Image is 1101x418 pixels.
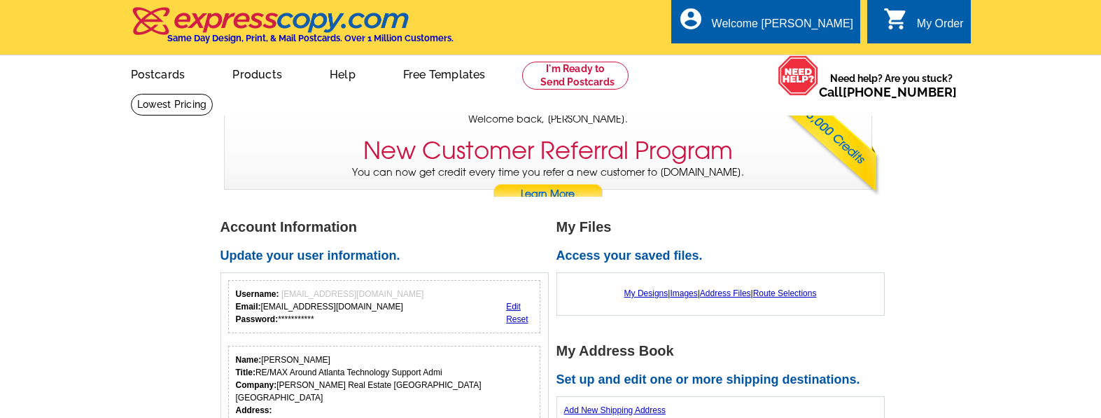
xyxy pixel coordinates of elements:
div: Your login information. [228,280,541,333]
span: Welcome back, [PERSON_NAME]. [468,112,628,127]
strong: Address: [236,405,272,415]
div: | | | [564,280,877,307]
strong: Username: [236,289,279,299]
h3: New Customer Referral Program [363,137,733,165]
div: Welcome [PERSON_NAME] [712,18,853,37]
h2: Access your saved files. [556,249,892,264]
a: Same Day Design, Print, & Mail Postcards. Over 1 Million Customers. [131,17,454,43]
h4: Same Day Design, Print, & Mail Postcards. Over 1 Million Customers. [167,33,454,43]
a: Route Selections [753,288,817,298]
img: help [778,55,819,96]
i: shopping_cart [883,6,909,32]
span: Need help? Are you stuck? [819,71,964,99]
div: My Order [917,18,964,37]
i: account_circle [678,6,703,32]
a: Reset [506,314,528,324]
a: [PHONE_NUMBER] [843,85,957,99]
a: Products [210,57,304,90]
a: Help [307,57,378,90]
strong: Name: [236,355,262,365]
a: Postcards [108,57,208,90]
h1: My Address Book [556,344,892,358]
strong: Email: [236,302,261,312]
h1: My Files [556,220,892,235]
a: Free Templates [381,57,508,90]
a: Address Files [700,288,751,298]
strong: Title: [236,368,255,377]
strong: Password: [236,314,279,324]
a: Add New Shipping Address [564,405,666,415]
span: [EMAIL_ADDRESS][DOMAIN_NAME] [281,289,423,299]
a: My Designs [624,288,668,298]
a: Learn More [493,184,603,205]
span: Call [819,85,957,99]
a: shopping_cart My Order [883,15,964,33]
p: You can now get credit every time you refer a new customer to [DOMAIN_NAME]. [225,165,871,205]
strong: Company: [236,380,277,390]
h2: Set up and edit one or more shipping destinations. [556,372,892,388]
h2: Update your user information. [220,249,556,264]
a: Images [670,288,697,298]
a: Edit [506,302,521,312]
h1: Account Information [220,220,556,235]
